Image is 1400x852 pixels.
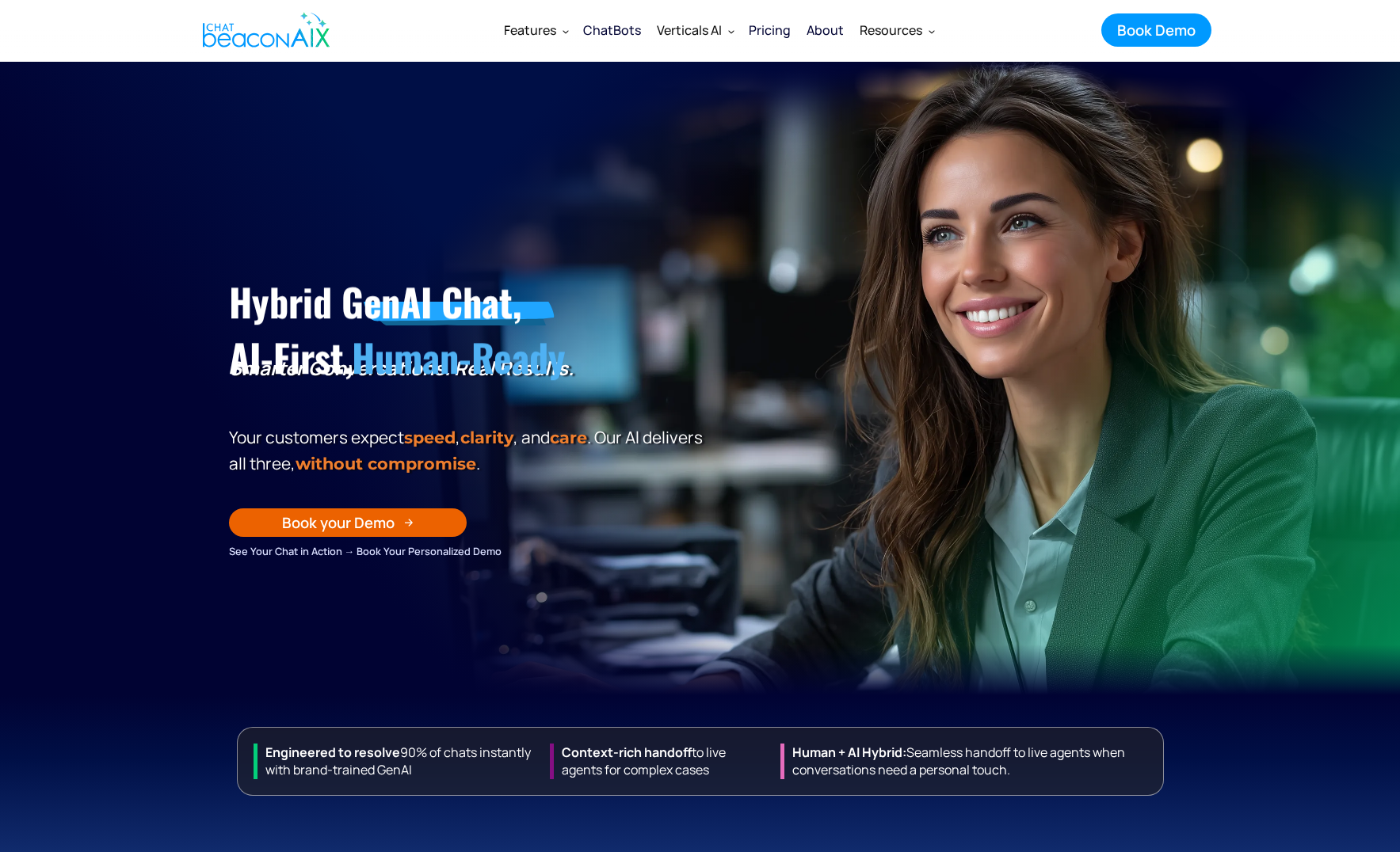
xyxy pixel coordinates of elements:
div: 90% of chats instantly with brand-trained GenAI [254,744,537,779]
a: Book Demo [1101,13,1211,47]
img: Dropdown [563,28,569,34]
a: Pricing [741,10,799,51]
p: Your customers expect , , and . Our Al delivers all three, . [229,424,708,477]
a: About [799,10,852,51]
strong: speed [404,428,456,447]
a: ChatBots [575,10,649,51]
div: Verticals AI [649,11,741,49]
div: Resources [860,19,922,41]
h1: Hybrid GenAI Chat, AI-First, [229,274,708,386]
div: ChatBots [583,19,641,41]
div: Seamless handoff to live agents when conversations need a personal touch. [780,744,1155,779]
div: Pricing [749,19,791,41]
img: Dropdown [929,28,935,34]
strong: Context-rich handoff [562,744,692,761]
strong: Engineered to resolve [265,744,400,761]
span: care [550,428,587,447]
div: See Your Chat in Action → Book Your Personalized Demo [229,542,708,560]
strong: Human + Al Hybrid: [792,744,906,761]
span: Human-Ready [352,329,565,386]
div: Features [504,19,556,41]
div: Book your Demo [282,512,395,533]
img: Dropdown [728,28,734,34]
div: About [807,19,844,41]
span: without compromise [296,454,476,474]
a: Book your Demo [229,508,467,537]
div: Book Demo [1117,20,1196,40]
div: Resources [852,11,941,49]
span: clarity [460,428,513,447]
div: Features [496,11,575,49]
div: Verticals AI [657,19,722,41]
div: to live agents for complex cases [550,744,768,779]
a: home [189,2,338,58]
img: Arrow [404,518,414,527]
